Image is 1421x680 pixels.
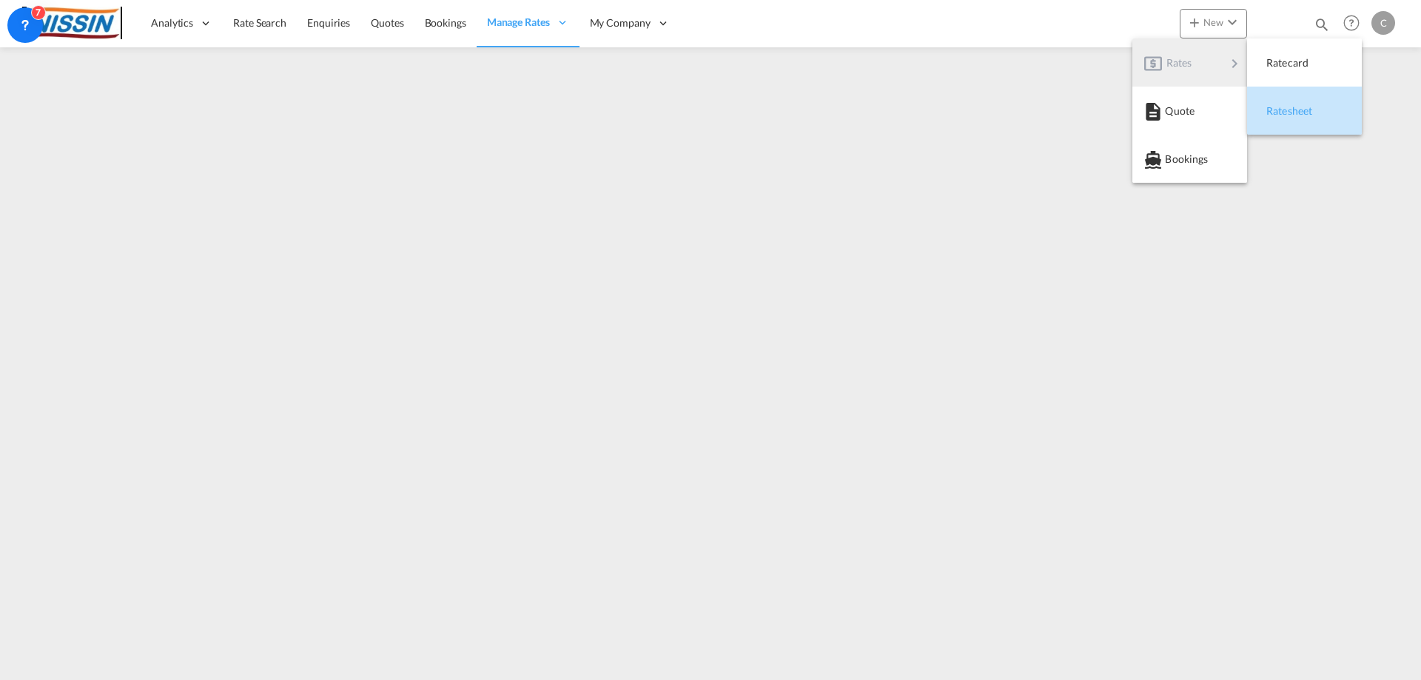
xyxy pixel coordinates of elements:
[1226,55,1243,73] md-icon: icon-chevron-right
[1144,141,1235,178] div: Bookings
[1165,96,1181,126] span: Quote
[1144,92,1235,129] div: Quote
[1266,96,1283,126] span: Ratesheet
[1132,135,1247,183] button: Bookings
[1132,87,1247,135] button: Quote
[1166,48,1184,78] span: Rates
[1266,48,1283,78] span: Ratecard
[1259,44,1350,81] div: Ratecard
[1165,144,1181,174] span: Bookings
[1259,92,1350,129] div: Ratesheet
